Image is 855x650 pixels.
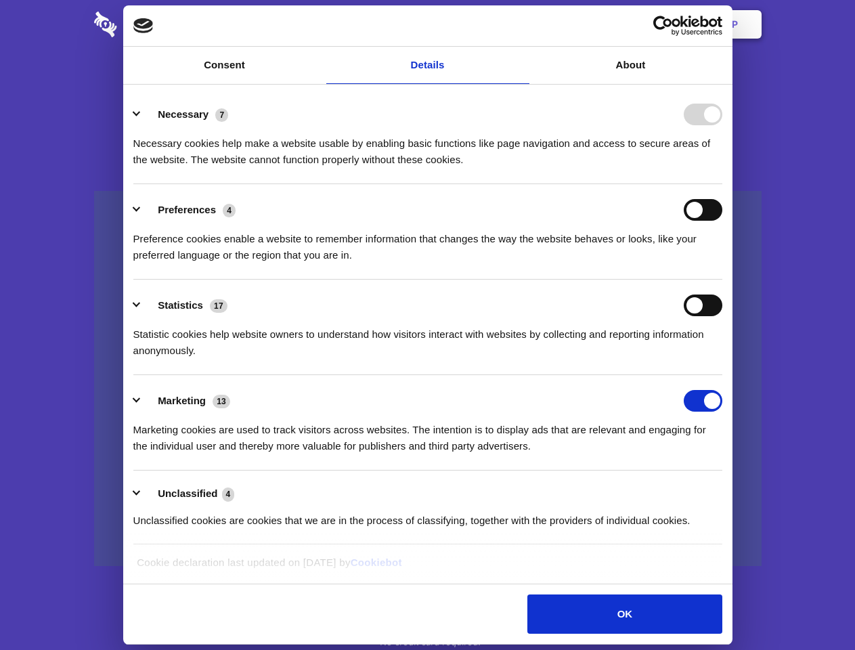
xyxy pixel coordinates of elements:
a: About [529,47,732,84]
label: Marketing [158,395,206,406]
h4: Auto-redaction of sensitive data, encrypted data sharing and self-destructing private chats. Shar... [94,123,762,168]
label: Necessary [158,108,209,120]
button: OK [527,594,722,634]
a: Wistia video thumbnail [94,191,762,567]
span: 17 [210,299,227,313]
a: Pricing [397,3,456,45]
span: 4 [222,487,235,501]
div: Marketing cookies are used to track visitors across websites. The intention is to display ads tha... [133,412,722,454]
a: Usercentrics Cookiebot - opens in a new window [604,16,722,36]
button: Marketing (13) [133,390,239,412]
label: Statistics [158,299,203,311]
div: Necessary cookies help make a website usable by enabling basic functions like page navigation and... [133,125,722,168]
a: Login [614,3,673,45]
h1: Eliminate Slack Data Loss. [94,61,762,110]
a: Contact [549,3,611,45]
button: Necessary (7) [133,104,237,125]
span: 7 [215,108,228,122]
span: 4 [223,204,236,217]
div: Cookie declaration last updated on [DATE] by [127,555,728,581]
button: Preferences (4) [133,199,244,221]
div: Unclassified cookies are cookies that we are in the process of classifying, together with the pro... [133,502,722,529]
label: Preferences [158,204,216,215]
a: Consent [123,47,326,84]
a: Cookiebot [351,557,402,568]
iframe: Drift Widget Chat Controller [787,582,839,634]
div: Preference cookies enable a website to remember information that changes the way the website beha... [133,221,722,263]
button: Unclassified (4) [133,485,243,502]
span: 13 [213,395,230,408]
img: logo [133,18,154,33]
a: Details [326,47,529,84]
div: Statistic cookies help website owners to understand how visitors interact with websites by collec... [133,316,722,359]
button: Statistics (17) [133,295,236,316]
img: logo-wordmark-white-trans-d4663122ce5f474addd5e946df7df03e33cb6a1c49d2221995e7729f52c070b2.svg [94,12,210,37]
